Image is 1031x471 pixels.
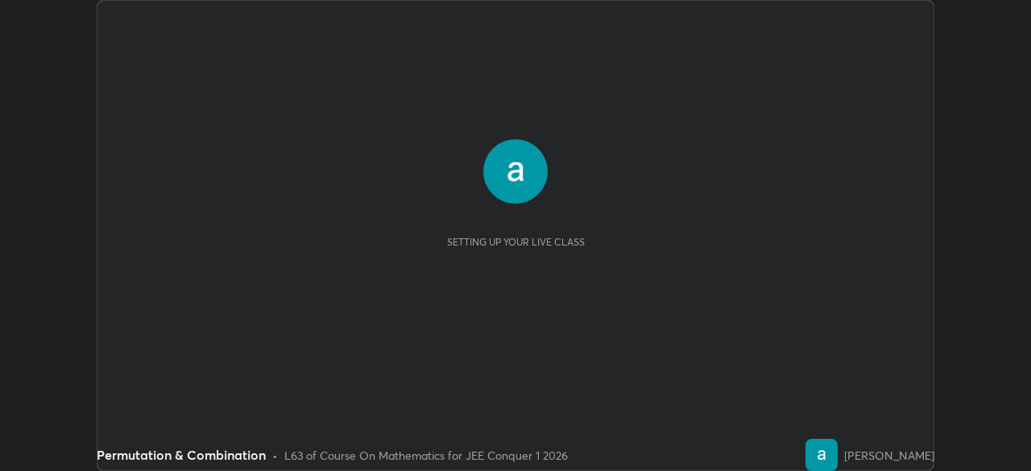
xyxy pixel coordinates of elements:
[844,447,934,464] div: [PERSON_NAME]
[272,447,278,464] div: •
[805,439,838,471] img: 316b310aa85c4509858af0f6084df3c4.86283782_3
[447,236,585,248] div: Setting up your live class
[483,139,548,204] img: 316b310aa85c4509858af0f6084df3c4.86283782_3
[284,447,568,464] div: L63 of Course On Mathematics for JEE Conquer 1 2026
[97,445,266,465] div: Permutation & Combination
